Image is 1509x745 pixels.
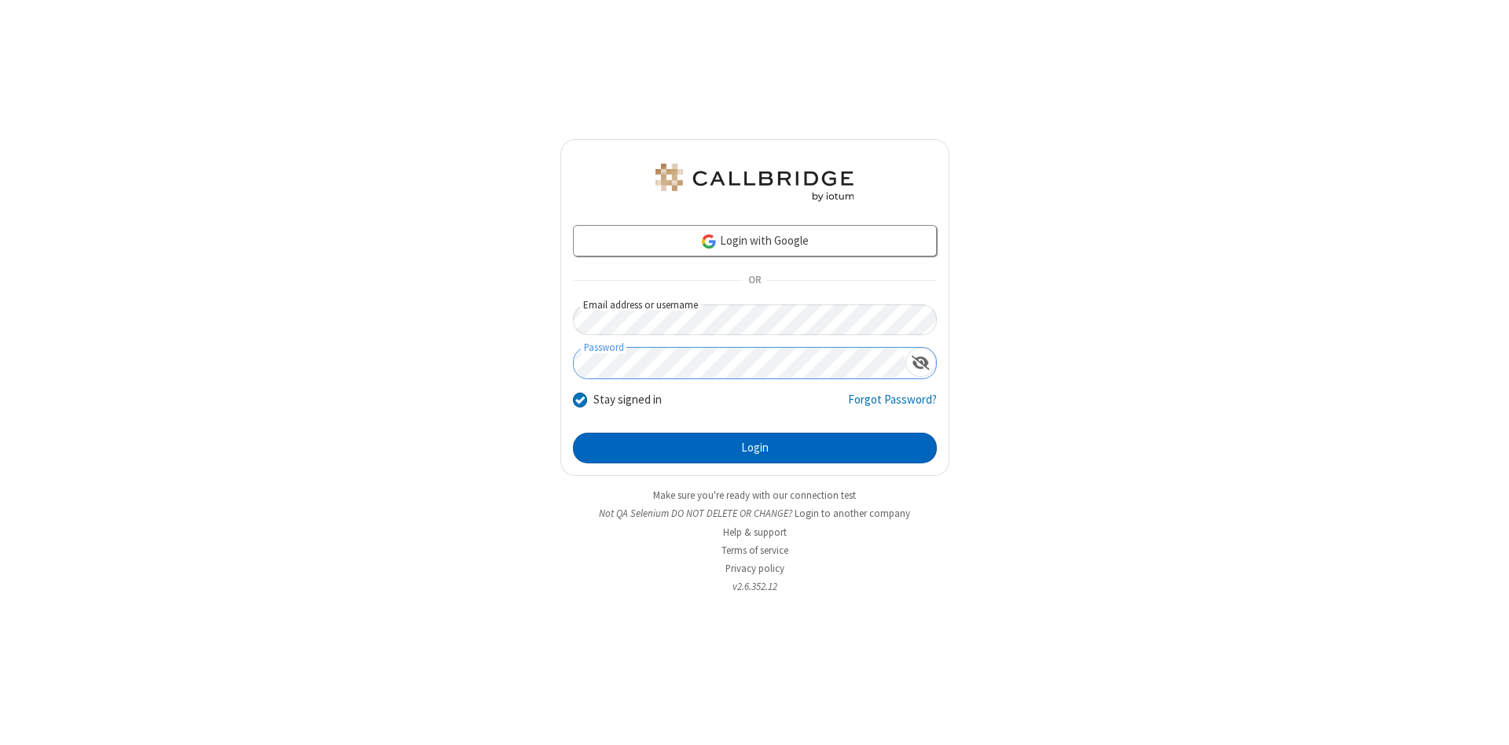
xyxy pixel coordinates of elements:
img: google-icon.png [700,233,718,250]
li: Not QA Selenium DO NOT DELETE OR CHANGE? [560,506,949,521]
input: Password [574,348,905,378]
iframe: Chat [1470,704,1497,734]
a: Terms of service [721,544,788,557]
a: Login with Google [573,225,937,256]
input: Email address or username [573,304,937,335]
img: QA Selenium DO NOT DELETE OR CHANGE [652,164,857,201]
button: Login to another company [795,506,910,521]
button: Login [573,433,937,464]
a: Help & support [723,526,787,539]
a: Privacy policy [725,562,784,575]
div: Show password [905,348,936,377]
a: Forgot Password? [848,391,937,421]
a: Make sure you're ready with our connection test [653,489,856,502]
label: Stay signed in [593,391,662,409]
span: OR [742,270,767,292]
li: v2.6.352.12 [560,579,949,594]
